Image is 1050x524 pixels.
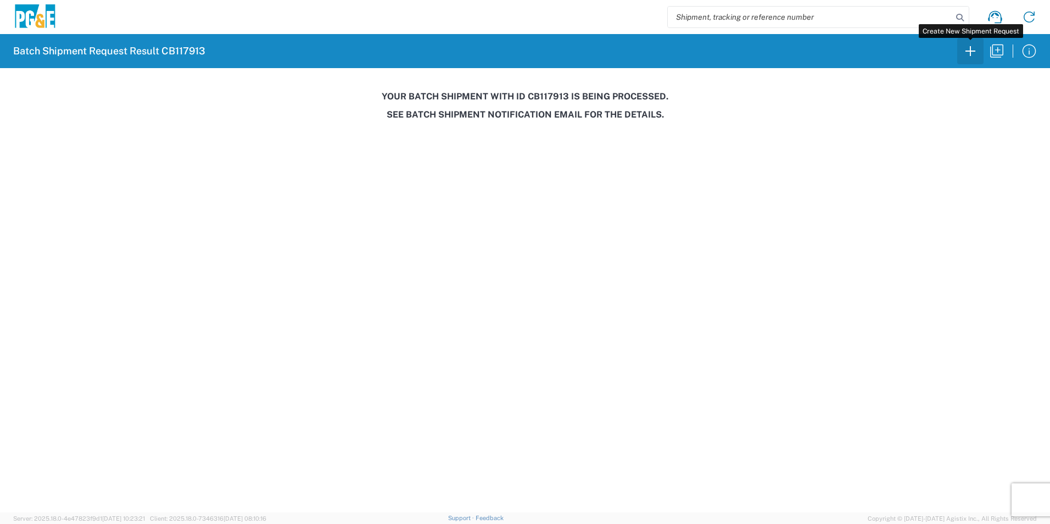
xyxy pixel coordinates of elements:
a: Support [448,515,476,521]
span: Server: 2025.18.0-4e47823f9d1 [13,515,145,522]
input: Shipment, tracking or reference number [668,7,952,27]
h2: Batch Shipment Request Result CB117913 [13,44,205,58]
h3: Your batch shipment with id CB117913 is being processed. [8,91,1042,102]
h3: See Batch Shipment Notification email for the details. [8,109,1042,120]
a: Feedback [476,515,504,521]
span: [DATE] 08:10:16 [224,515,266,522]
span: [DATE] 10:23:21 [102,515,145,522]
img: pge [13,4,57,30]
span: Copyright © [DATE]-[DATE] Agistix Inc., All Rights Reserved [868,514,1037,523]
span: Client: 2025.18.0-7346316 [150,515,266,522]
